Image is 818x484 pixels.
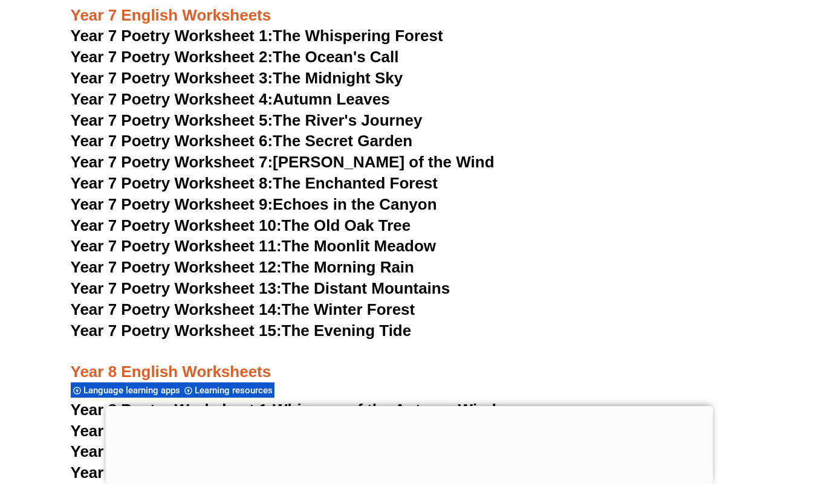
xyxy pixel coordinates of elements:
a: Year 8 Poetry Worksheet 1:Whispers of the Autumn Wind [71,401,496,419]
span: Year 7 Poetry Worksheet 5: [71,111,273,129]
a: Year 7 Poetry Worksheet 1:The Whispering Forest [71,27,443,45]
div: Learning resources [182,382,274,398]
span: Year 7 Poetry Worksheet 10: [71,216,282,234]
span: Year 7 Poetry Worksheet 4: [71,90,273,108]
span: Year 7 Poetry Worksheet 7: [71,153,273,171]
a: Year 7 Poetry Worksheet 4:Autumn Leaves [71,90,390,108]
span: Year 7 Poetry Worksheet 9: [71,195,273,213]
span: Year 7 Poetry Worksheet 14: [71,300,282,318]
span: Year 7 Poetry Worksheet 6: [71,132,273,150]
span: Year 7 Poetry Worksheet 2: [71,48,273,66]
span: Year 8 Poetry Worksheet 3: [71,442,273,460]
iframe: Advertisement [105,406,713,481]
span: Year 7 Poetry Worksheet 8: [71,174,273,192]
span: Language learning apps [83,385,184,396]
a: Year 8 Poetry Worksheet 4:The Silent Forest [71,463,400,482]
div: Language learning apps [71,382,182,398]
span: Learning resources [195,385,276,396]
a: Year 7 Poetry Worksheet 13:The Distant Mountains [71,279,450,297]
span: Year 7 Poetry Worksheet 13: [71,279,282,297]
a: Year 7 Poetry Worksheet 14:The Winter Forest [71,300,415,318]
h3: Year 8 English Worksheets [71,341,748,382]
a: Year 7 Poetry Worksheet 7:[PERSON_NAME] of the Wind [71,153,495,171]
iframe: Chat Widget [758,426,818,484]
span: Year 7 Poetry Worksheet 15: [71,321,282,340]
a: Year 7 Poetry Worksheet 11:The Moonlit Meadow [71,237,437,255]
a: Year 7 Poetry Worksheet 5:The River's Journey [71,111,423,129]
a: Year 7 Poetry Worksheet 2:The Ocean's Call [71,48,399,66]
span: Year 7 Poetry Worksheet 1: [71,27,273,45]
span: Year 8 Poetry Worksheet 1: [71,401,273,419]
a: Year 8 Poetry Worksheet 3:The Clock Tower's Lament [71,442,470,460]
a: Year 7 Poetry Worksheet 12:The Morning Rain [71,258,414,276]
span: Year 7 Poetry Worksheet 12: [71,258,282,276]
a: Year 7 Poetry Worksheet 6:The Secret Garden [71,132,413,150]
a: Year 7 Poetry Worksheet 3:The Midnight Sky [71,69,403,87]
a: Year 8 Poetry Worksheet 2:Echoes of the Forgotten Shore [71,422,502,440]
a: Year 7 Poetry Worksheet 15:The Evening Tide [71,321,412,340]
span: Year 7 Poetry Worksheet 3: [71,69,273,87]
span: Year 8 Poetry Worksheet 4: [71,463,273,482]
span: Year 7 Poetry Worksheet 11: [71,237,282,255]
a: Year 7 Poetry Worksheet 8:The Enchanted Forest [71,174,438,192]
a: Year 7 Poetry Worksheet 9:Echoes in the Canyon [71,195,437,213]
span: Year 8 Poetry Worksheet 2: [71,422,273,440]
a: Year 7 Poetry Worksheet 10:The Old Oak Tree [71,216,411,234]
